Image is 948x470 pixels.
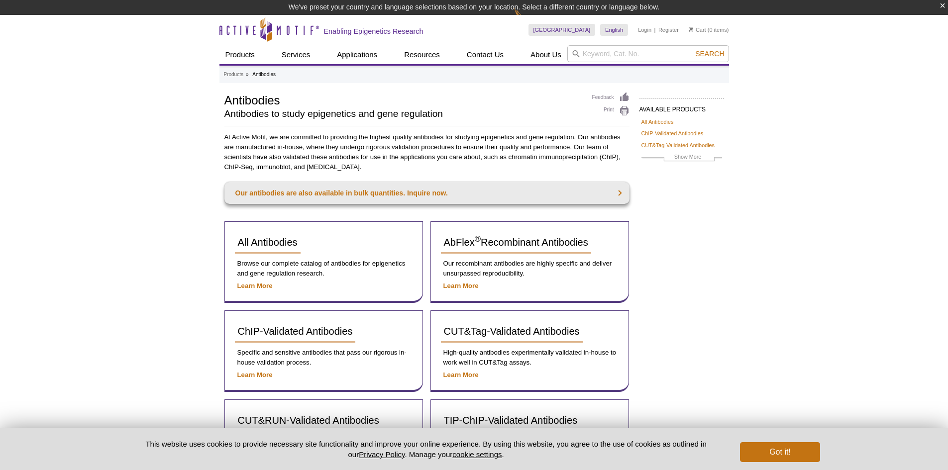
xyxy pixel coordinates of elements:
a: CUT&RUN-Validated Antibodies [235,410,382,432]
p: This website uses cookies to provide necessary site functionality and improve your online experie... [128,439,724,460]
h2: Enabling Epigenetics Research [324,27,423,36]
a: Privacy Policy [359,450,405,459]
a: All Antibodies [235,232,301,254]
a: Learn More [443,371,479,378]
a: Print [592,105,630,116]
span: All Antibodies [238,237,298,248]
p: Browse our complete catalog of antibodies for epigenetics and gene regulation research. [235,259,413,279]
span: Search [695,50,724,58]
a: CUT&Tag-Validated Antibodies [641,141,715,150]
a: Services [276,45,316,64]
input: Keyword, Cat. No. [567,45,729,62]
a: Register [658,26,679,33]
button: Got it! [740,442,820,462]
a: About Us [525,45,567,64]
a: Learn More [443,282,479,289]
a: Contact Us [461,45,510,64]
span: AbFlex Recombinant Antibodies [444,237,588,248]
a: TIP-ChIP-Validated Antibodies [441,410,581,432]
a: AbFlex®Recombinant Antibodies [441,232,591,254]
a: Login [638,26,651,33]
a: ChIP-Validated Antibodies [641,129,704,138]
sup: ® [475,235,481,244]
li: | [654,24,656,36]
span: ChIP-Validated Antibodies [238,326,353,337]
button: Search [692,49,727,58]
a: Resources [398,45,446,64]
span: CUT&Tag-Validated Antibodies [444,326,580,337]
a: Products [224,70,243,79]
a: CUT&Tag-Validated Antibodies [441,321,583,343]
a: Show More [641,152,722,164]
h2: Antibodies to study epigenetics and gene regulation [224,109,582,118]
span: TIP-ChIP-Validated Antibodies [444,415,578,426]
h2: AVAILABLE PRODUCTS [639,98,724,116]
a: Applications [331,45,383,64]
li: Antibodies [252,72,276,77]
a: Learn More [237,371,273,378]
li: » [246,72,249,77]
a: English [600,24,628,36]
li: (0 items) [689,24,729,36]
a: Feedback [592,92,630,103]
h1: Antibodies [224,92,582,107]
button: cookie settings [452,450,502,459]
a: Our antibodies are also available in bulk quantities. Inquire now. [224,182,630,204]
img: Change Here [514,7,540,31]
p: High-quality antibodies experimentally validated in-house to work well in CUT&Tag assays. [441,348,619,368]
a: ChIP-Validated Antibodies [235,321,356,343]
p: Our recombinant antibodies are highly specific and deliver unsurpassed reproducibility. [441,259,619,279]
a: Products [219,45,261,64]
p: Specific and sensitive antibodies that pass our rigorous in-house validation process. [235,348,413,368]
a: All Antibodies [641,117,674,126]
img: Your Cart [689,27,693,32]
a: [GEOGRAPHIC_DATA] [528,24,596,36]
p: At Active Motif, we are committed to providing the highest quality antibodies for studying epigen... [224,132,630,172]
a: Cart [689,26,706,33]
a: Learn More [237,282,273,289]
span: CUT&RUN-Validated Antibodies [238,415,379,426]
